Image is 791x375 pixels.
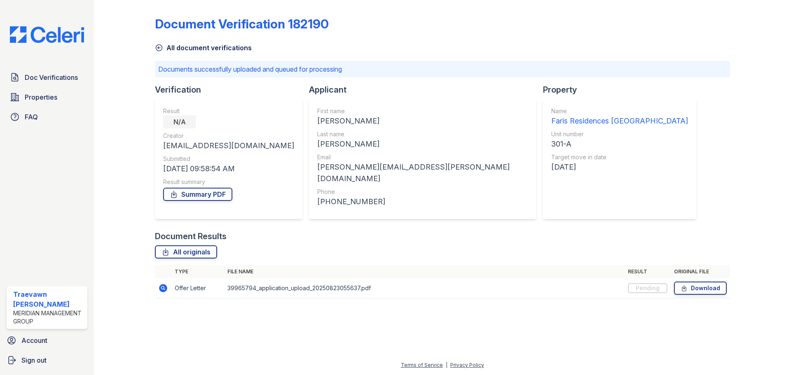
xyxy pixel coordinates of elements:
a: Summary PDF [163,188,232,201]
th: File name [224,265,625,278]
div: Target move in date [551,153,688,161]
div: [EMAIL_ADDRESS][DOMAIN_NAME] [163,140,294,151]
div: Last name [317,130,528,138]
div: Email [317,153,528,161]
div: Name [551,107,688,115]
div: Submitted [163,155,294,163]
a: Account [3,332,91,349]
a: Terms of Service [401,362,443,368]
th: Result [625,265,671,278]
div: First name [317,107,528,115]
div: [DATE] [551,161,688,173]
div: Verification [155,84,309,95]
a: All document verifications [155,43,252,53]
a: Download [674,282,727,295]
a: Name Faris Residences [GEOGRAPHIC_DATA] [551,107,688,127]
div: 301-A [551,138,688,150]
img: CE_Logo_Blue-a8612792a0a2168367f1c8372b55b34899dd931a85d93a1a3d3e32e68fde9ad4.png [3,26,91,43]
div: [DATE] 09:58:54 AM [163,163,294,175]
div: Document Verification 182190 [155,16,329,31]
div: [PERSON_NAME] [317,115,528,127]
span: FAQ [25,112,38,122]
td: Offer Letter [171,278,224,298]
span: Account [21,335,47,345]
a: Privacy Policy [450,362,484,368]
th: Original file [671,265,730,278]
div: Result [163,107,294,115]
span: Sign out [21,355,47,365]
div: Property [543,84,703,95]
div: [PERSON_NAME][EMAIL_ADDRESS][PERSON_NAME][DOMAIN_NAME] [317,161,528,184]
p: Documents successfully uploaded and queued for processing [158,64,727,74]
div: [PERSON_NAME] [317,138,528,150]
div: Faris Residences [GEOGRAPHIC_DATA] [551,115,688,127]
div: | [446,362,447,368]
span: Doc Verifications [25,72,78,82]
div: Pending [628,283,667,293]
a: Sign out [3,352,91,368]
span: Properties [25,92,57,102]
div: [PHONE_NUMBER] [317,196,528,207]
td: 39965794_application_upload_20250823055637.pdf [224,278,625,298]
div: Traevawn [PERSON_NAME] [13,289,84,309]
a: All originals [155,245,217,259]
div: N/A [163,115,196,128]
a: Properties [7,89,87,105]
th: Type [171,265,224,278]
div: Applicant [309,84,543,95]
a: FAQ [7,109,87,125]
a: Doc Verifications [7,69,87,86]
div: Unit number [551,130,688,138]
div: Phone [317,188,528,196]
div: Meridian Management Group [13,309,84,326]
div: Result summary [163,178,294,186]
div: Creator [163,132,294,140]
div: Document Results [155,231,227,242]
